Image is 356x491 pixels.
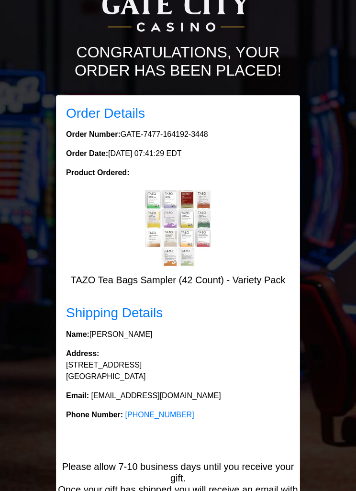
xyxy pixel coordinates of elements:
p: [DATE] 07:41:29 EDT [66,148,290,159]
p: [STREET_ADDRESS] [GEOGRAPHIC_DATA] [66,348,290,382]
a: [PHONE_NUMBER] [125,411,194,419]
h2: Congratulations, your order has been placed! [56,43,300,80]
strong: Order Date: [66,149,108,157]
h3: Order Details [66,105,290,122]
strong: Address: [66,349,99,357]
strong: Phone Number: [66,411,123,419]
p: [PERSON_NAME] [66,329,290,340]
strong: Email: [66,391,89,400]
p: [EMAIL_ADDRESS][DOMAIN_NAME] [66,390,290,402]
h3: Shipping Details [66,305,290,321]
strong: Order Number: [66,130,121,138]
h5: Please allow 7-10 business days until you receive your gift. [56,461,300,484]
p: GATE-7477-164192-3448 [66,129,290,140]
strong: Name: [66,330,89,338]
strong: Product Ordered: [66,168,129,177]
h5: TAZO Tea Bags Sampler (42 Count) - Variety Pack [66,274,290,286]
img: TAZO Tea Bags Sampler (42 Count) - Variety Pack [140,190,216,267]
